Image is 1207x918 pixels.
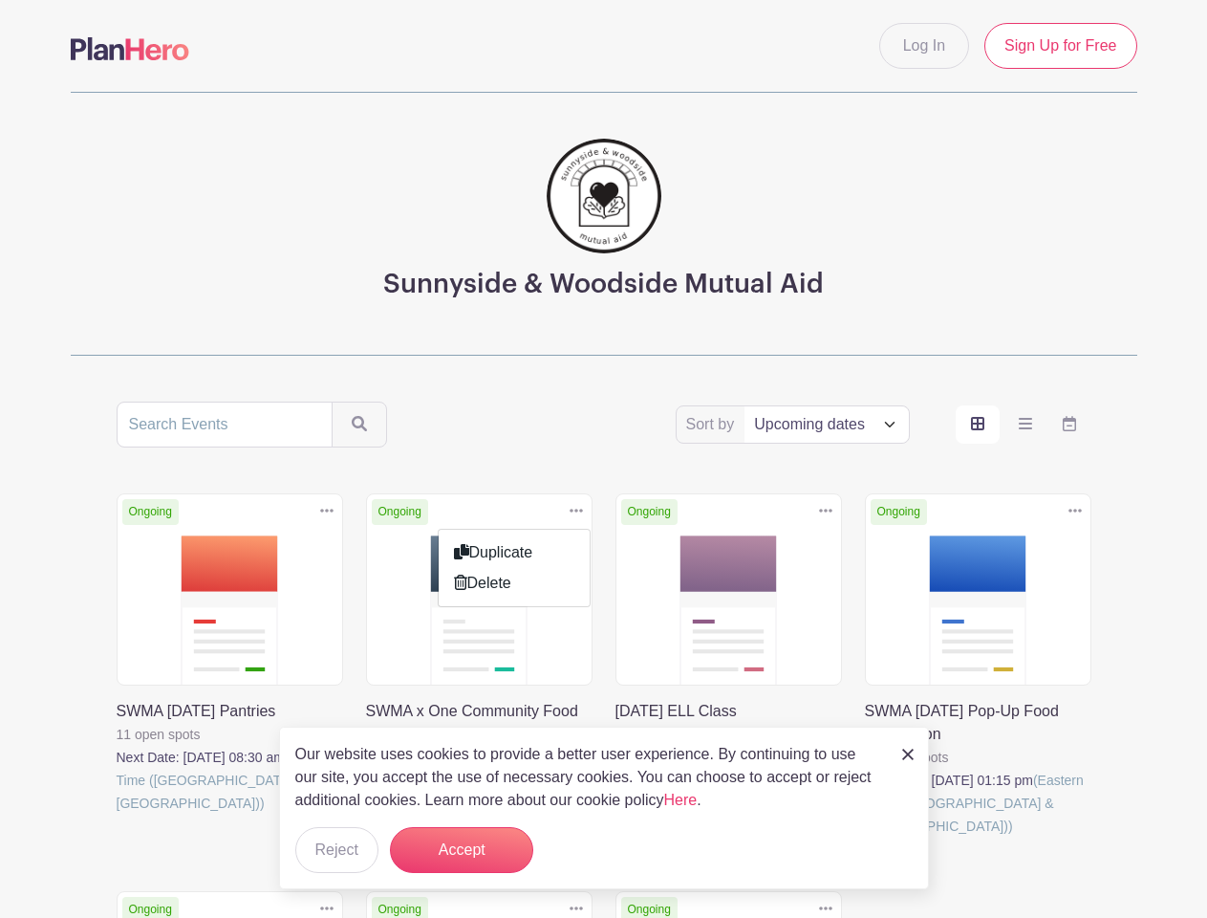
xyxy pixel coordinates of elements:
button: Accept [390,827,533,873]
button: Reject [295,827,378,873]
img: 256.png [547,139,661,253]
img: logo-507f7623f17ff9eddc593b1ce0a138ce2505c220e1c5a4e2b4648c50719b7d32.svg [71,37,189,60]
h3: Sunnyside & Woodside Mutual Aid [383,269,824,301]
a: Here [664,792,698,808]
div: order and view [956,405,1091,444]
p: Our website uses cookies to provide a better user experience. By continuing to use our site, you ... [295,743,882,812]
a: Log In [879,23,969,69]
img: close_button-5f87c8562297e5c2d7936805f587ecaba9071eb48480494691a3f1689db116b3.svg [902,749,914,760]
a: Delete [439,568,590,599]
a: Duplicate [439,537,590,568]
label: Sort by [686,413,741,436]
input: Search Events [117,402,333,448]
a: Sign Up for Free [984,23,1136,69]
